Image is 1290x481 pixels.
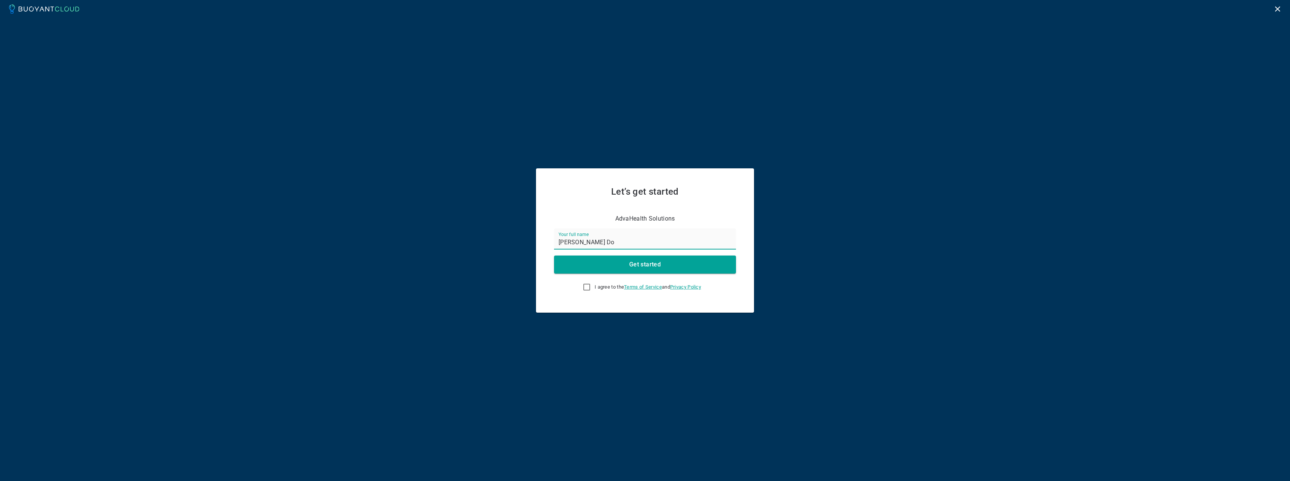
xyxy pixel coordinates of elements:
p: AdvaHealth Solutions [615,215,675,222]
h4: Get started [629,261,661,268]
a: Terms of Service [624,284,662,290]
span: I agree to the and [595,284,701,290]
h2: Let’s get started [554,186,736,197]
a: Logout [1271,5,1284,12]
label: Your full name [559,231,589,237]
a: Privacy Policy [670,284,701,290]
button: Get started [554,256,736,274]
button: Logout [1271,3,1284,15]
